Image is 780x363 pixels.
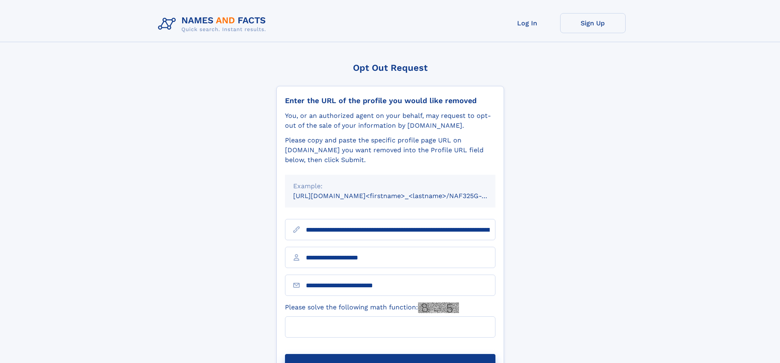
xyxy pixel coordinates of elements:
a: Sign Up [560,13,626,33]
div: You, or an authorized agent on your behalf, may request to opt-out of the sale of your informatio... [285,111,495,131]
label: Please solve the following math function: [285,302,459,313]
div: Example: [293,181,487,191]
img: Logo Names and Facts [155,13,273,35]
small: [URL][DOMAIN_NAME]<firstname>_<lastname>/NAF325G-xxxxxxxx [293,192,511,200]
a: Log In [495,13,560,33]
div: Please copy and paste the specific profile page URL on [DOMAIN_NAME] you want removed into the Pr... [285,135,495,165]
div: Opt Out Request [276,63,504,73]
div: Enter the URL of the profile you would like removed [285,96,495,105]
